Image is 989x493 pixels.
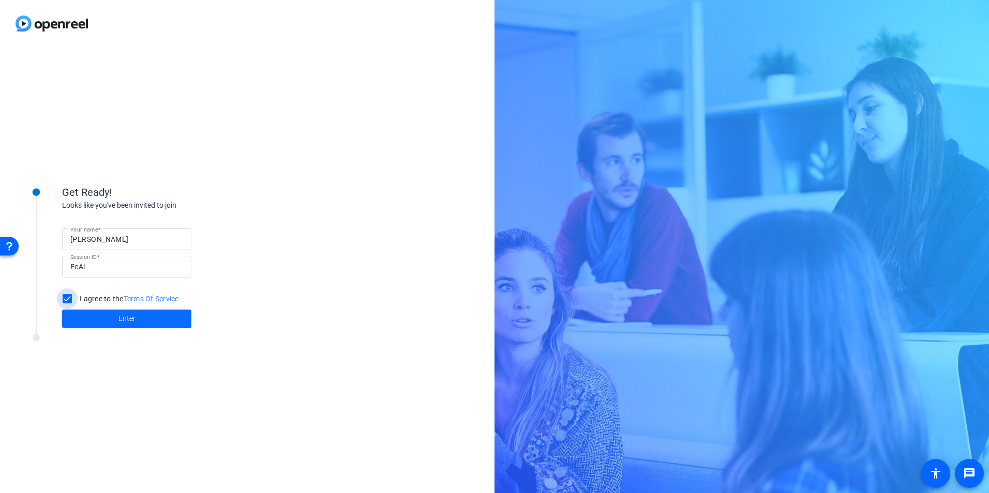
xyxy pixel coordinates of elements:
[118,313,136,324] span: Enter
[78,294,179,304] label: I agree to the
[70,254,97,260] mat-label: Session ID
[70,226,98,233] mat-label: Your name
[124,295,179,303] a: Terms Of Service
[62,310,191,328] button: Enter
[62,184,269,200] div: Get Ready!
[62,200,269,211] div: Looks like you've been invited to join
[930,467,942,480] mat-icon: accessibility
[963,467,976,480] mat-icon: message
